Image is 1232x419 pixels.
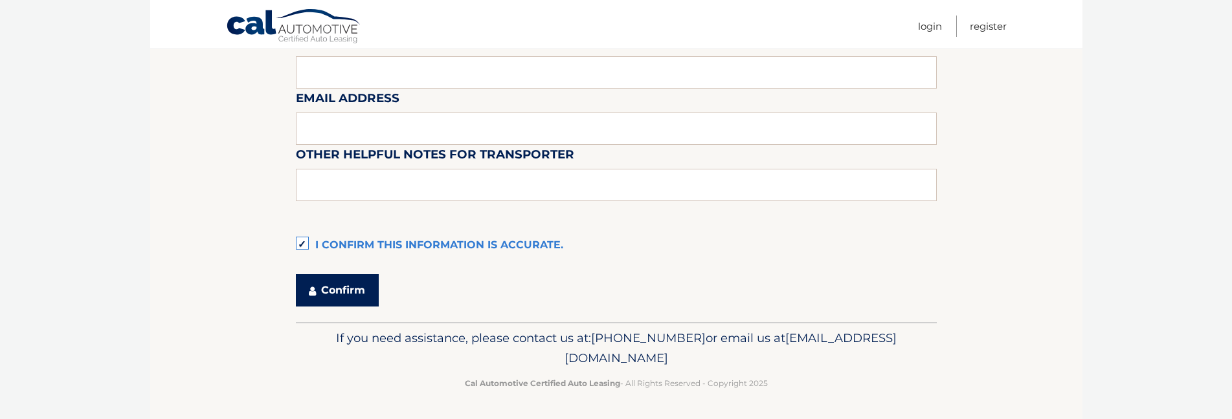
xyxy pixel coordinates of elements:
p: If you need assistance, please contact us at: or email us at [304,328,928,369]
span: [PHONE_NUMBER] [591,330,706,345]
a: Login [918,16,942,37]
label: Other helpful notes for transporter [296,145,574,169]
p: - All Rights Reserved - Copyright 2025 [304,376,928,390]
label: Email Address [296,89,399,113]
label: I confirm this information is accurate. [296,233,937,259]
button: Confirm [296,274,379,306]
a: Register [970,16,1007,37]
strong: Cal Automotive Certified Auto Leasing [465,378,620,388]
a: Cal Automotive [226,8,362,46]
